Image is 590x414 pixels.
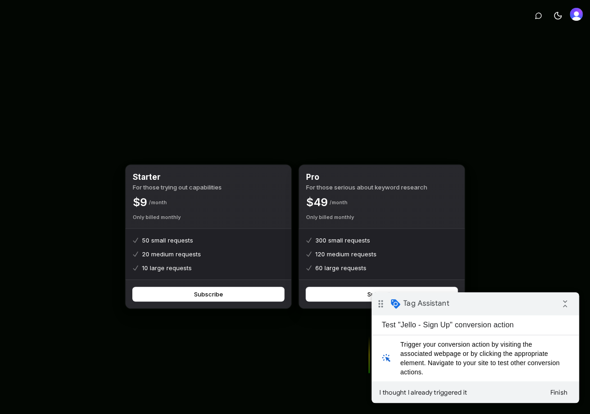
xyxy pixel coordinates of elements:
button: Subscribe [306,287,457,301]
button: I thought I already triggered it [4,92,100,108]
p: 10 large requests [142,264,192,272]
p: 300 small requests [315,236,370,244]
p: Month [149,199,167,206]
p: For those serious about keyword research [306,183,427,191]
h2: Starter [133,172,160,183]
img: 's logo [570,8,583,21]
p: Only billed monthly [133,213,181,221]
h2: Pro [306,172,319,183]
span: Tag Assistant [32,6,77,15]
p: 20 medium requests [142,250,201,258]
span: Trigger your conversion action by visiting the associated webpage or by clicking the appropriate ... [29,47,192,84]
button: Finish [171,92,204,108]
p: $ 9 [133,195,147,210]
i: Collapse debug badge [184,2,203,21]
p: 50 small requests [142,236,193,244]
p: For those trying out capabilities [133,183,222,191]
button: Open user button [570,8,583,21]
p: Month [330,199,348,206]
i: web_traffic [7,57,23,75]
p: $ 49 [306,195,328,210]
p: 120 medium requests [315,250,377,258]
p: Only billed monthly [306,213,354,221]
button: Subscribe [133,287,284,301]
p: 60 large requests [315,264,366,272]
